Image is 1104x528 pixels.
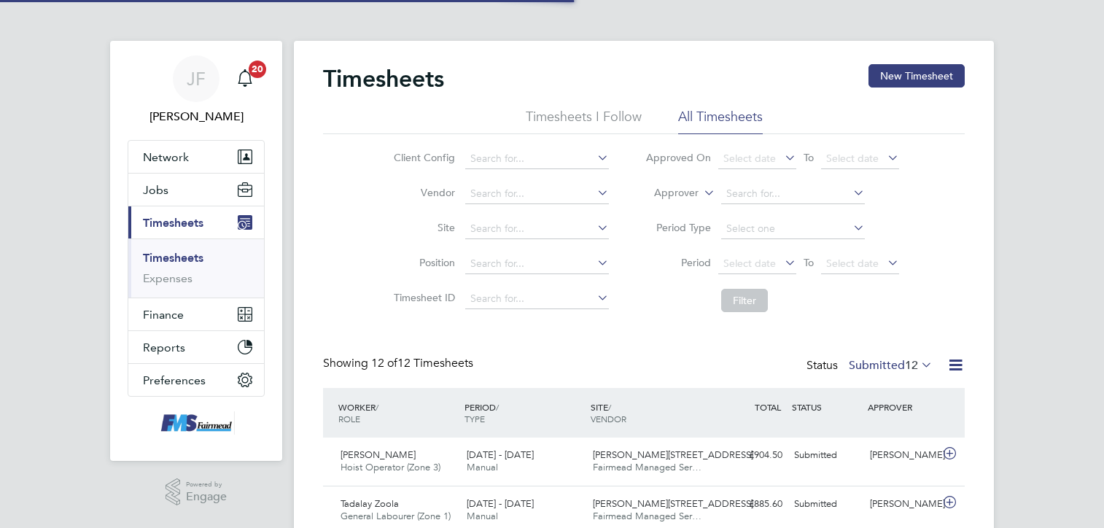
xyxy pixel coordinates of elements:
[587,394,713,432] div: SITE
[496,401,499,413] span: /
[323,64,444,93] h2: Timesheets
[645,256,711,269] label: Period
[465,289,609,309] input: Search for...
[721,184,865,204] input: Search for...
[371,356,397,370] span: 12 of
[633,186,699,201] label: Approver
[712,492,788,516] div: £885.60
[143,308,184,322] span: Finance
[335,394,461,432] div: WORKER
[128,364,264,396] button: Preferences
[143,271,193,285] a: Expenses
[376,401,378,413] span: /
[721,289,768,312] button: Filter
[143,216,203,230] span: Timesheets
[467,497,534,510] span: [DATE] - [DATE]
[467,461,498,473] span: Manual
[323,356,476,371] div: Showing
[341,497,399,510] span: Tadalay Zoola
[230,55,260,102] a: 20
[128,331,264,363] button: Reports
[864,443,940,467] div: [PERSON_NAME]
[864,394,940,420] div: APPROVER
[186,478,227,491] span: Powered by
[826,152,879,165] span: Select date
[465,254,609,274] input: Search for...
[788,492,864,516] div: Submitted
[461,394,587,432] div: PERIOD
[712,443,788,467] div: £904.50
[128,298,264,330] button: Finance
[128,174,264,206] button: Jobs
[826,257,879,270] span: Select date
[389,186,455,199] label: Vendor
[249,61,266,78] span: 20
[371,356,473,370] span: 12 Timesheets
[593,510,701,522] span: Fairmead Managed Ser…
[526,108,642,134] li: Timesheets I Follow
[128,206,264,238] button: Timesheets
[678,108,763,134] li: All Timesheets
[806,356,936,376] div: Status
[128,141,264,173] button: Network
[788,394,864,420] div: STATUS
[591,413,626,424] span: VENDOR
[755,401,781,413] span: TOTAL
[465,184,609,204] input: Search for...
[788,443,864,467] div: Submitted
[341,510,451,522] span: General Labourer (Zone 1)
[905,358,918,373] span: 12
[341,449,416,461] span: [PERSON_NAME]
[143,183,168,197] span: Jobs
[608,401,611,413] span: /
[723,152,776,165] span: Select date
[721,219,865,239] input: Select one
[467,449,534,461] span: [DATE] - [DATE]
[864,492,940,516] div: [PERSON_NAME]
[128,108,265,125] span: Joe Furzer
[166,478,228,506] a: Powered byEngage
[799,148,818,167] span: To
[143,150,189,164] span: Network
[128,411,265,435] a: Go to home page
[467,510,498,522] span: Manual
[464,413,485,424] span: TYPE
[341,461,440,473] span: Hoist Operator (Zone 3)
[128,55,265,125] a: JF[PERSON_NAME]
[465,149,609,169] input: Search for...
[593,497,753,510] span: [PERSON_NAME][STREET_ADDRESS]
[338,413,360,424] span: ROLE
[645,151,711,164] label: Approved On
[645,221,711,234] label: Period Type
[143,251,203,265] a: Timesheets
[465,219,609,239] input: Search for...
[389,221,455,234] label: Site
[110,41,282,461] nav: Main navigation
[849,358,933,373] label: Submitted
[799,253,818,272] span: To
[158,411,235,435] img: f-mead-logo-retina.png
[389,256,455,269] label: Position
[187,69,206,88] span: JF
[593,449,753,461] span: [PERSON_NAME][STREET_ADDRESS]
[186,491,227,503] span: Engage
[389,151,455,164] label: Client Config
[389,291,455,304] label: Timesheet ID
[868,64,965,88] button: New Timesheet
[143,373,206,387] span: Preferences
[128,238,264,298] div: Timesheets
[143,341,185,354] span: Reports
[723,257,776,270] span: Select date
[593,461,701,473] span: Fairmead Managed Ser…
